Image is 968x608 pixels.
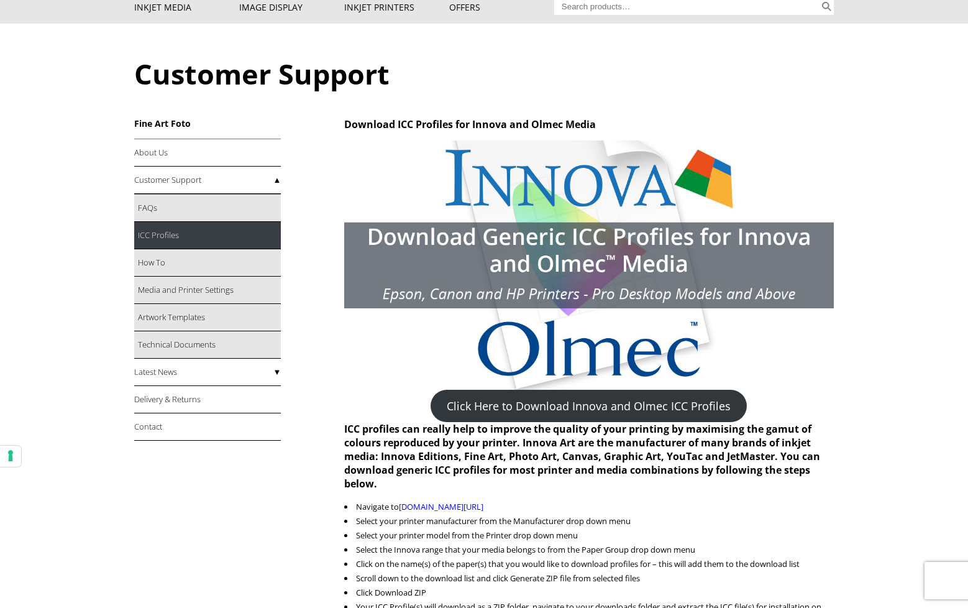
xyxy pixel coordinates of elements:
a: FAQs [134,195,281,222]
a: [DOMAIN_NAME][URL] [399,501,483,512]
h3: Fine Art Foto [134,117,281,129]
a: Contact [134,413,281,441]
li: Click Download ZIP [344,586,834,600]
a: Click Here to Download Innova and Olmec ICC Profiles [431,390,747,422]
li: Select your printer manufacturer from the Manufacturer drop down menu [344,514,834,528]
li: Click on the name(s) of the paper(s) that you would like to download profiles for – this will add... [344,557,834,571]
a: Delivery & Returns [134,386,281,413]
li: Navigate to [344,500,834,514]
a: ICC Profiles [134,222,281,249]
a: Artwork Templates [134,304,281,331]
li: Select your printer model from the Printer drop down menu [344,528,834,543]
h2: ICC profiles can really help to improve the quality of your printing by maximising the gamut of c... [344,422,834,491]
a: Media and Printer Settings [134,277,281,304]
a: Customer Support [134,167,281,194]
li: Select the Innova range that your media belongs to from the Paper Group drop down menu [344,543,834,557]
img: Download Generic ICC Profiles Innova and Olmec Media [344,140,834,390]
a: How To [134,249,281,277]
a: Latest News [134,359,281,386]
h2: Download ICC Profiles for Innova and Olmec Media [344,117,834,131]
a: Technical Documents [134,331,281,359]
li: Scroll down to the download list and click Generate ZIP file from selected files [344,571,834,586]
a: About Us [134,139,281,167]
h1: Customer Support [134,55,834,93]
